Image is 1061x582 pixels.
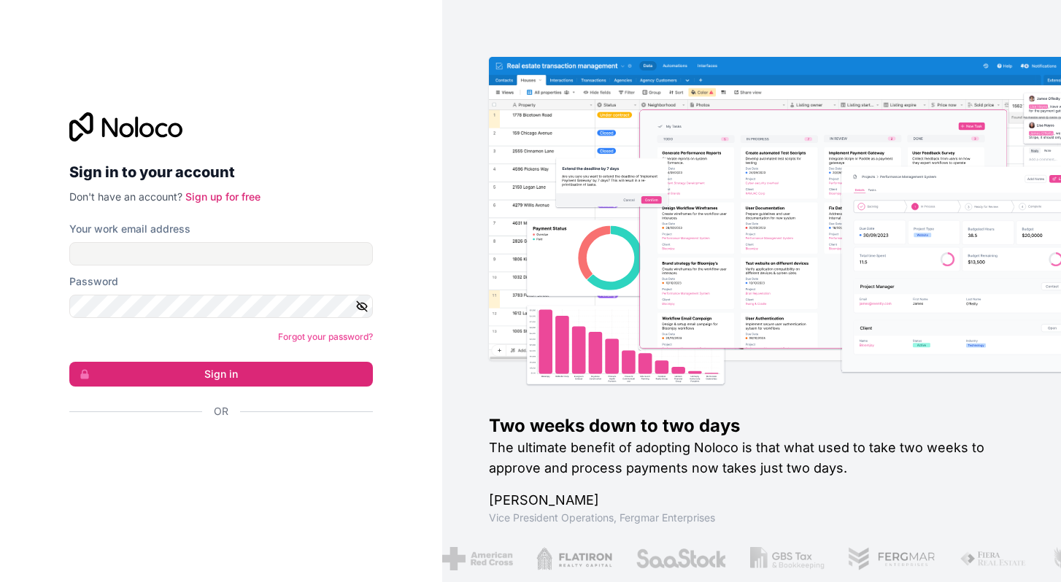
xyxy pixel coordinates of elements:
img: /assets/saastock-C6Zbiodz.png [635,547,727,570]
span: Or [214,404,228,419]
span: Don't have an account? [69,190,182,203]
img: /assets/fergmar-CudnrXN5.png [847,547,936,570]
h1: [PERSON_NAME] [489,490,1014,511]
img: /assets/flatiron-C8eUkumj.png [536,547,612,570]
a: Forgot your password? [278,331,373,342]
img: /assets/fiera-fwj2N5v4.png [960,547,1028,570]
img: /assets/gbstax-C-GtDUiK.png [750,547,825,570]
input: Password [69,295,373,318]
h2: The ultimate benefit of adopting Noloco is that what used to take two weeks to approve and proces... [489,438,1014,478]
h1: Two weeks down to two days [489,414,1014,438]
img: /assets/american-red-cross-BAupjrZR.png [442,547,513,570]
input: Email address [69,242,373,265]
label: Password [69,274,118,289]
label: Your work email address [69,222,190,236]
h2: Sign in to your account [69,159,373,185]
a: Sign up for free [185,190,261,203]
button: Sign in [69,362,373,387]
h1: Vice President Operations , Fergmar Enterprises [489,511,1014,525]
